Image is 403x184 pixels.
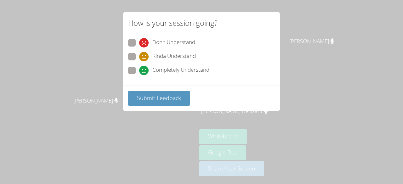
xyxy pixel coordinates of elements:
[152,66,209,75] span: Completely Understand
[137,94,181,102] span: Submit Feedback
[152,38,195,47] span: Don't Understand
[152,52,196,61] span: Kinda Understand
[128,91,190,106] button: Submit Feedback
[128,17,218,29] h2: How is your session going?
